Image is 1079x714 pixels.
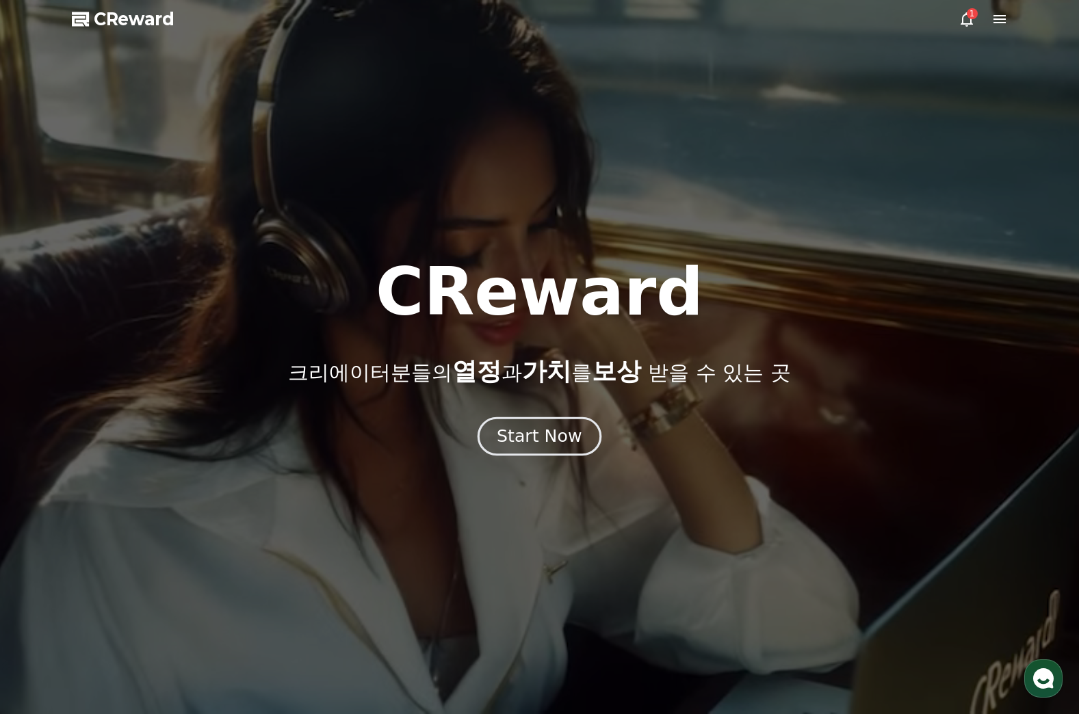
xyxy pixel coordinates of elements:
[497,425,582,448] div: Start Now
[43,454,51,465] span: 홈
[478,417,601,456] button: Start Now
[72,8,174,30] a: CReward
[125,455,142,466] span: 대화
[959,11,975,27] a: 1
[522,357,571,385] span: 가치
[4,434,90,468] a: 홈
[592,357,641,385] span: 보상
[452,357,502,385] span: 열정
[288,358,790,385] p: 크리에이터분들의 과 를 받을 수 있는 곳
[967,8,978,19] div: 1
[177,434,263,468] a: 설정
[94,8,174,30] span: CReward
[376,259,703,325] h1: CReward
[211,454,228,465] span: 설정
[90,434,177,468] a: 대화
[480,432,599,445] a: Start Now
